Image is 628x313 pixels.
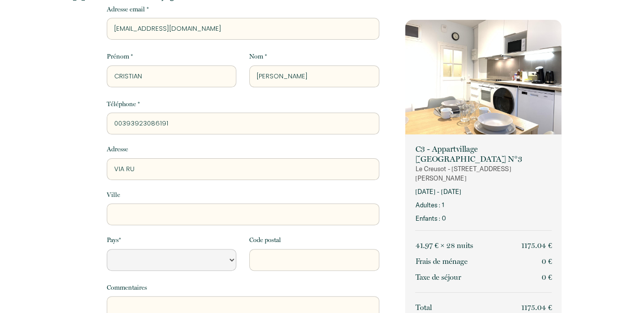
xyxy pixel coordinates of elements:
p: Enfants : 0 [415,214,552,223]
span: s [470,241,473,250]
p: Frais de ménage [415,255,467,267]
span: Total [415,303,431,312]
label: Adresse email * [107,4,149,14]
p: Taxe de séjour [415,271,461,283]
p: Adultes : 1 [415,200,552,210]
p: [DATE] - [DATE] [415,187,552,196]
p: 0 € [542,255,552,267]
label: Adresse [107,144,128,154]
p: C3 - Appartvillage [GEOGRAPHIC_DATA] N°3 [415,144,552,164]
label: Code postal [249,235,281,245]
select: Default select example [107,249,236,271]
p: 0 € [542,271,552,283]
label: Téléphone * [107,99,140,109]
label: Nom * [249,52,267,62]
label: Prénom * [107,52,133,62]
span: 1175.04 € [521,303,552,312]
p: 1175.04 € [521,240,552,251]
p: Le Creusot - [STREET_ADDRESS][PERSON_NAME] [415,164,552,183]
img: rental-image [405,20,561,137]
p: 41.97 € × 28 nuit [415,240,473,251]
label: Commentaires [107,283,147,293]
label: Ville [107,190,120,200]
label: Pays [107,235,121,245]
